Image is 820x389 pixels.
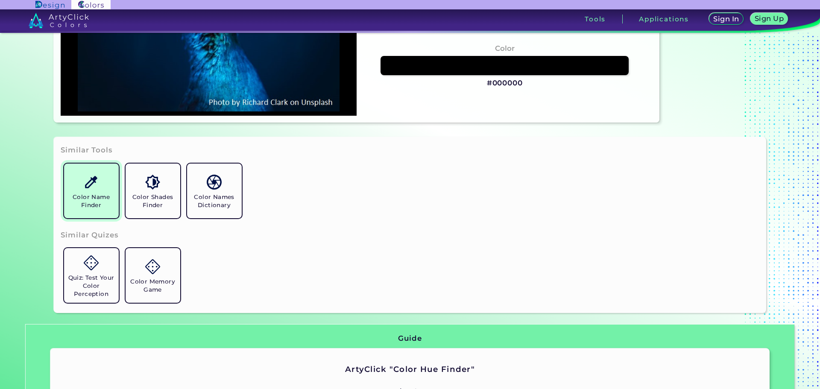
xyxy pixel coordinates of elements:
[61,245,122,306] a: Quiz: Test Your Color Perception
[29,13,89,28] img: logo_artyclick_colors_white.svg
[398,333,422,344] h3: Guide
[67,274,115,298] h5: Quiz: Test Your Color Perception
[173,364,647,375] h2: ArtyClick "Color Hue Finder"
[711,14,742,24] a: Sign In
[487,78,523,88] h3: #000000
[753,14,786,24] a: Sign Up
[145,175,160,190] img: icon_color_shades.svg
[84,255,99,270] img: icon_game.svg
[207,175,222,190] img: icon_color_names_dictionary.svg
[61,230,119,240] h3: Similar Quizes
[35,1,64,9] img: ArtyClick Design logo
[190,193,238,209] h5: Color Names Dictionary
[756,15,782,22] h5: Sign Up
[61,145,113,155] h3: Similar Tools
[715,16,738,22] h5: Sign In
[84,175,99,190] img: icon_color_name_finder.svg
[122,160,184,222] a: Color Shades Finder
[639,16,689,22] h3: Applications
[495,42,515,55] h4: Color
[67,193,115,209] h5: Color Name Finder
[184,160,245,222] a: Color Names Dictionary
[61,160,122,222] a: Color Name Finder
[122,245,184,306] a: Color Memory Game
[129,193,177,209] h5: Color Shades Finder
[145,259,160,274] img: icon_game.svg
[129,278,177,294] h5: Color Memory Game
[585,16,606,22] h3: Tools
